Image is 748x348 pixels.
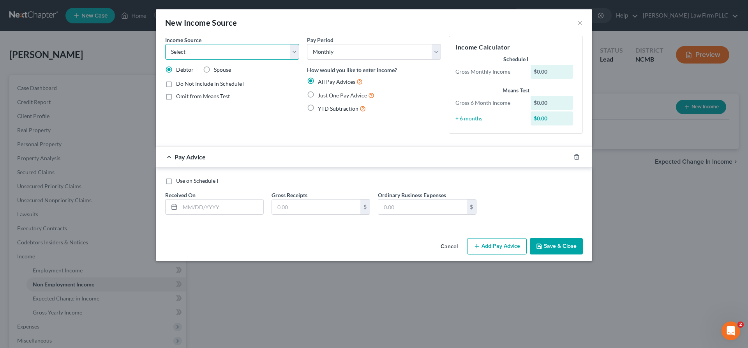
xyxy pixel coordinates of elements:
button: Cancel [434,239,464,254]
label: Ordinary Business Expenses [378,191,446,199]
div: Means Test [455,87,576,94]
div: $0.00 [531,111,573,125]
div: $ [360,200,370,214]
div: ÷ 6 months [452,115,527,122]
span: YTD Subtraction [318,105,358,112]
input: 0.00 [272,200,360,214]
div: New Income Source [165,17,237,28]
span: Just One Pay Advice [318,92,367,99]
span: 2 [737,322,744,328]
div: $ [467,200,476,214]
div: $0.00 [531,96,573,110]
label: Gross Receipts [272,191,307,199]
span: Received On [165,192,196,198]
div: Schedule I [455,55,576,63]
input: 0.00 [378,200,467,214]
label: How would you like to enter income? [307,66,397,74]
h5: Income Calculator [455,42,576,52]
span: All Pay Advices [318,78,355,85]
span: Omit from Means Test [176,93,230,99]
div: Gross 6 Month Income [452,99,527,107]
button: × [577,18,583,27]
input: MM/DD/YYYY [180,200,263,214]
span: Debtor [176,66,194,73]
button: Add Pay Advice [467,238,527,254]
span: Spouse [214,66,231,73]
div: Gross Monthly Income [452,68,527,76]
button: Save & Close [530,238,583,254]
label: Pay Period [307,36,333,44]
span: Do Not Include in Schedule I [176,80,245,87]
span: Use on Schedule I [176,177,218,184]
span: Pay Advice [175,153,206,161]
span: Income Source [165,37,201,43]
div: $0.00 [531,65,573,79]
iframe: Intercom live chat [722,322,740,340]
